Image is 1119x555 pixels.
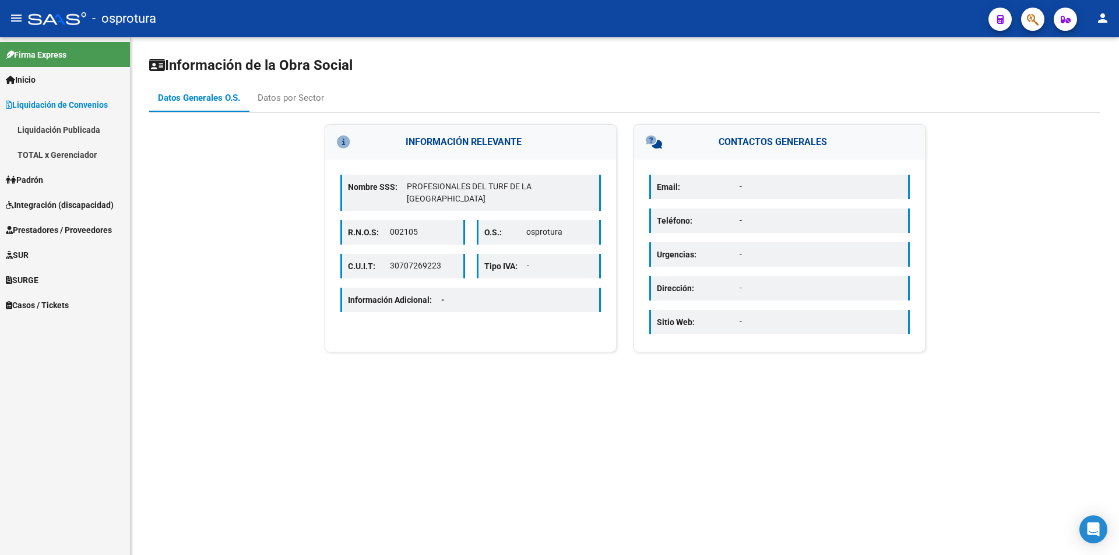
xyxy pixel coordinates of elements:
[348,181,407,193] p: Nombre SSS:
[6,299,69,312] span: Casos / Tickets
[390,260,457,272] p: 30707269223
[740,248,902,260] p: -
[6,98,108,111] span: Liquidación de Convenios
[6,199,114,211] span: Integración (discapacidad)
[6,73,36,86] span: Inicio
[325,125,616,160] h3: INFORMACIÓN RELEVANTE
[1096,11,1110,25] mat-icon: person
[6,224,112,236] span: Prestadores / Proveedores
[657,214,740,227] p: Teléfono:
[484,260,527,273] p: Tipo IVA:
[657,248,740,261] p: Urgencias:
[484,226,526,239] p: O.S.:
[6,48,66,61] span: Firma Express
[740,282,902,294] p: -
[9,11,23,25] mat-icon: menu
[258,91,324,104] div: Datos por Sector
[657,282,740,295] p: Dirección:
[149,56,1100,75] h1: Información de la Obra Social
[407,181,593,205] p: PROFESIONALES DEL TURF DE LA [GEOGRAPHIC_DATA]
[348,226,390,239] p: R.N.O.S:
[526,226,593,238] p: osprotura
[1079,515,1107,543] div: Open Intercom Messenger
[92,6,156,31] span: - osprotura
[634,125,925,160] h3: CONTACTOS GENERALES
[740,214,902,227] p: -
[657,316,740,328] p: Sitio Web:
[6,274,38,287] span: SURGE
[348,294,454,306] p: Información Adicional:
[6,249,29,261] span: SUR
[390,226,457,238] p: 002105
[527,260,594,272] p: -
[6,174,43,186] span: Padrón
[657,181,740,193] p: Email:
[158,91,240,104] div: Datos Generales O.S.
[348,260,390,273] p: C.U.I.T:
[740,316,902,328] p: -
[441,295,445,305] span: -
[740,181,902,193] p: -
